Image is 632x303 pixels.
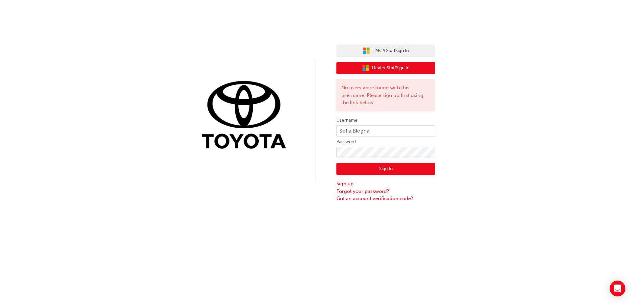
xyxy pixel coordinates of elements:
div: Open Intercom Messenger [610,281,625,296]
button: Sign In [336,163,435,175]
button: Dealer StaffSign In [336,62,435,75]
label: Password [336,138,435,146]
span: TMCA Staff Sign In [373,47,409,55]
img: Trak [197,79,296,152]
span: Dealer Staff Sign In [372,64,409,72]
button: TMCA StaffSign In [336,45,435,57]
a: Forgot your password? [336,188,435,195]
div: No users were found with this username. Please sign up first using the link below. [336,79,435,111]
label: Username [336,116,435,124]
a: Sign up [336,180,435,188]
a: Got an account verification code? [336,195,435,202]
input: Username [336,125,435,136]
